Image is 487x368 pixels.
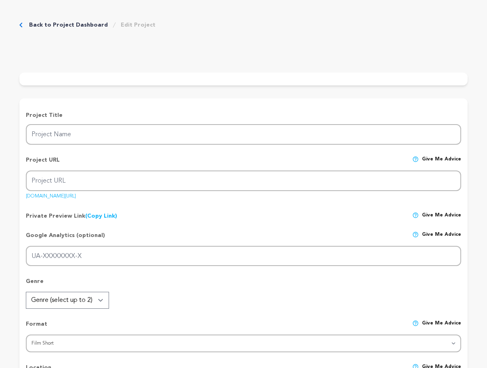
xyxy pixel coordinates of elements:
[26,156,60,170] p: Project URL
[26,124,461,145] input: Project Name
[26,231,105,246] p: Google Analytics (optional)
[26,212,117,220] p: Private Preview Link
[26,277,461,292] p: Genre
[121,21,155,29] a: Edit Project
[412,156,419,162] img: help-circle.svg
[412,212,419,218] img: help-circle.svg
[26,320,47,335] p: Format
[26,246,461,266] input: UA-XXXXXXXX-X
[422,156,461,170] span: Give me advice
[412,231,419,238] img: help-circle.svg
[85,213,117,219] a: (Copy Link)
[19,21,155,29] div: Breadcrumb
[422,320,461,335] span: Give me advice
[26,170,461,191] input: Project URL
[26,191,76,199] a: [DOMAIN_NAME][URL]
[26,111,461,119] p: Project Title
[422,231,461,246] span: Give me advice
[412,320,419,326] img: help-circle.svg
[29,21,108,29] a: Back to Project Dashboard
[422,212,461,220] span: Give me advice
